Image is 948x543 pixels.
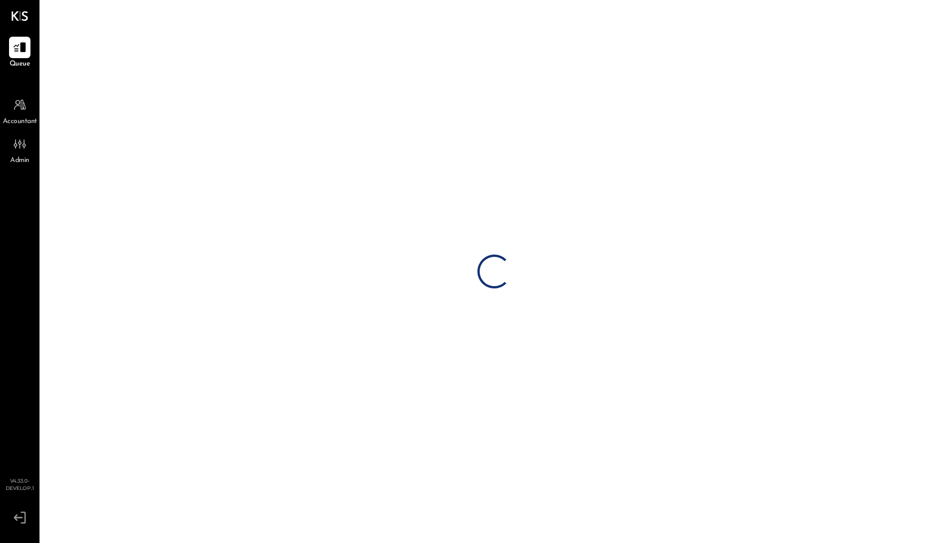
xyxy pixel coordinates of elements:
span: Queue [10,59,30,69]
span: Admin [10,156,29,166]
a: Queue [1,37,39,69]
span: Accountant [3,117,37,127]
a: Accountant [1,94,39,127]
a: Admin [1,133,39,166]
